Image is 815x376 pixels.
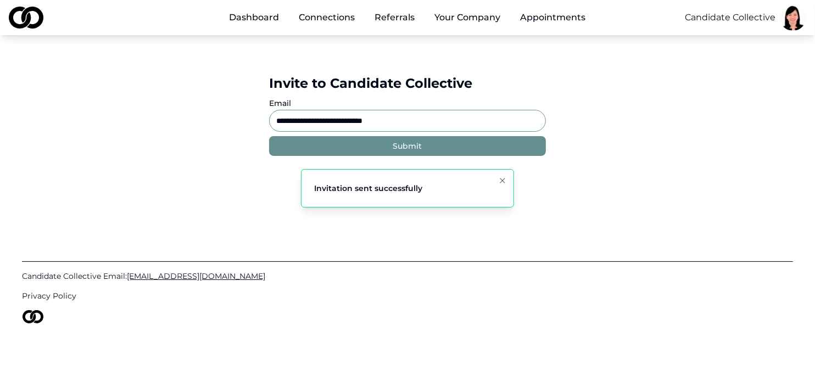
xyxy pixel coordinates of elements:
a: Dashboard [221,7,288,29]
a: Connections [291,7,364,29]
a: Referrals [366,7,424,29]
span: [EMAIL_ADDRESS][DOMAIN_NAME] [127,271,265,281]
a: Appointments [512,7,595,29]
button: Candidate Collective [685,11,775,24]
div: Invitation sent successfully [315,183,423,194]
button: Your Company [426,7,510,29]
img: logo [22,310,44,323]
div: Invite to Candidate Collective [269,75,546,92]
img: 1f1e6ded-7e6e-4da0-8d9b-facf9315d0a3-ID%20Pic-profile_picture.jpg [780,4,806,31]
a: Candidate Collective Email:[EMAIL_ADDRESS][DOMAIN_NAME] [22,271,793,282]
div: Submit [393,141,422,151]
label: Email [269,98,291,108]
a: Privacy Policy [22,290,793,301]
img: logo [9,7,43,29]
nav: Main [221,7,595,29]
button: Submit [269,136,546,156]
